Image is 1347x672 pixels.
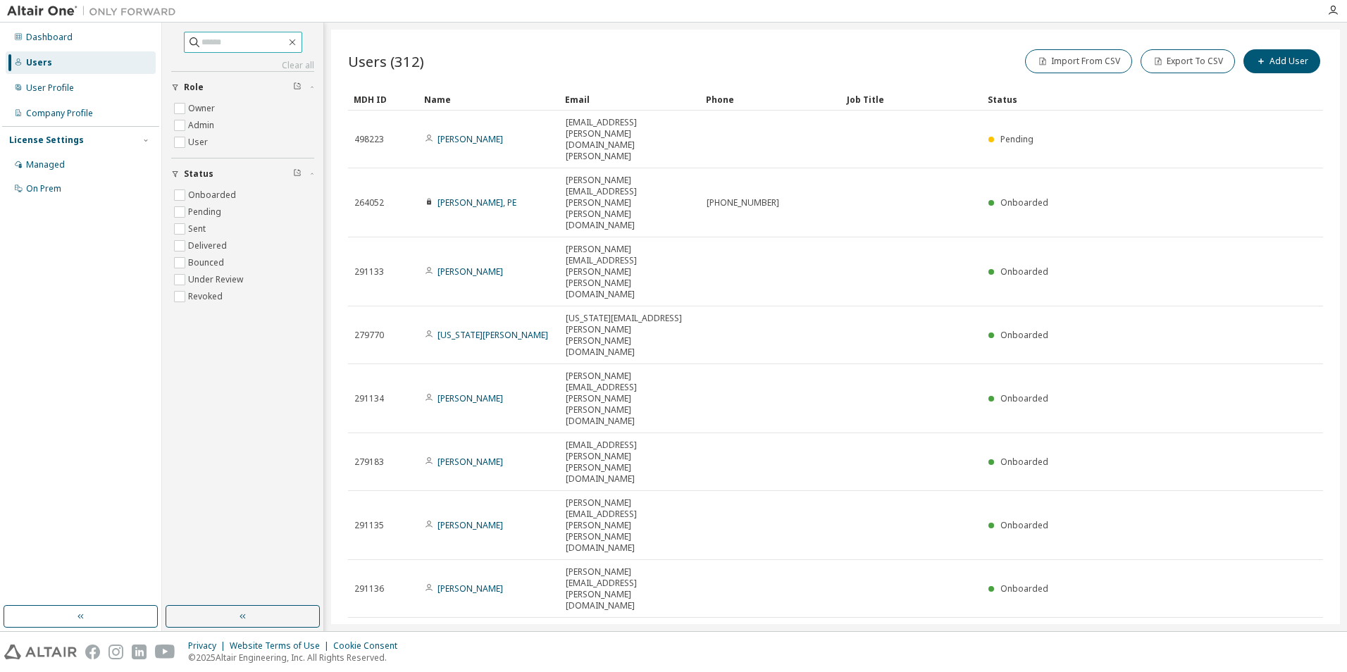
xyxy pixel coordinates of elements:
[354,520,384,531] span: 291135
[188,640,230,652] div: Privacy
[437,133,503,145] a: [PERSON_NAME]
[26,32,73,43] div: Dashboard
[26,183,61,194] div: On Prem
[188,220,209,237] label: Sent
[566,117,694,162] span: [EMAIL_ADDRESS][PERSON_NAME][DOMAIN_NAME][PERSON_NAME]
[188,187,239,204] label: Onboarded
[566,371,694,427] span: [PERSON_NAME][EMAIL_ADDRESS][PERSON_NAME][PERSON_NAME][DOMAIN_NAME]
[293,168,302,180] span: Clear filter
[26,108,93,119] div: Company Profile
[333,640,406,652] div: Cookie Consent
[354,134,384,145] span: 498223
[566,497,694,554] span: [PERSON_NAME][EMAIL_ADDRESS][PERSON_NAME][PERSON_NAME][DOMAIN_NAME]
[437,197,516,209] a: [PERSON_NAME], PE
[184,168,213,180] span: Status
[171,72,314,103] button: Role
[188,100,218,117] label: Owner
[188,288,225,305] label: Revoked
[437,329,548,341] a: [US_STATE][PERSON_NAME]
[4,645,77,659] img: altair_logo.svg
[1000,329,1048,341] span: Onboarded
[171,60,314,71] a: Clear all
[188,117,217,134] label: Admin
[26,82,74,94] div: User Profile
[354,456,384,468] span: 279183
[132,645,147,659] img: linkedin.svg
[1000,519,1048,531] span: Onboarded
[354,393,384,404] span: 291134
[188,204,224,220] label: Pending
[26,159,65,170] div: Managed
[566,313,694,358] span: [US_STATE][EMAIL_ADDRESS][PERSON_NAME][PERSON_NAME][DOMAIN_NAME]
[26,57,52,68] div: Users
[437,583,503,595] a: [PERSON_NAME]
[1000,392,1048,404] span: Onboarded
[1000,583,1048,595] span: Onboarded
[988,88,1250,111] div: Status
[188,134,211,151] label: User
[354,266,384,278] span: 291133
[566,175,694,231] span: [PERSON_NAME][EMAIL_ADDRESS][PERSON_NAME][PERSON_NAME][DOMAIN_NAME]
[1000,456,1048,468] span: Onboarded
[1000,197,1048,209] span: Onboarded
[707,197,779,209] span: [PHONE_NUMBER]
[293,82,302,93] span: Clear filter
[184,82,204,93] span: Role
[354,330,384,341] span: 279770
[155,645,175,659] img: youtube.svg
[847,88,976,111] div: Job Title
[566,440,694,485] span: [EMAIL_ADDRESS][PERSON_NAME][PERSON_NAME][DOMAIN_NAME]
[354,88,413,111] div: MDH ID
[188,271,246,288] label: Under Review
[348,51,424,71] span: Users (312)
[1000,133,1033,145] span: Pending
[437,392,503,404] a: [PERSON_NAME]
[354,583,384,595] span: 291136
[188,254,227,271] label: Bounced
[437,519,503,531] a: [PERSON_NAME]
[1000,266,1048,278] span: Onboarded
[188,237,230,254] label: Delivered
[706,88,836,111] div: Phone
[9,135,84,146] div: License Settings
[424,88,554,111] div: Name
[566,566,694,611] span: [PERSON_NAME][EMAIL_ADDRESS][PERSON_NAME][DOMAIN_NAME]
[437,456,503,468] a: [PERSON_NAME]
[1025,49,1132,73] button: Import From CSV
[566,244,694,300] span: [PERSON_NAME][EMAIL_ADDRESS][PERSON_NAME][PERSON_NAME][DOMAIN_NAME]
[188,652,406,664] p: © 2025 Altair Engineering, Inc. All Rights Reserved.
[354,197,384,209] span: 264052
[565,88,695,111] div: Email
[1141,49,1235,73] button: Export To CSV
[171,158,314,189] button: Status
[437,266,503,278] a: [PERSON_NAME]
[85,645,100,659] img: facebook.svg
[108,645,123,659] img: instagram.svg
[7,4,183,18] img: Altair One
[230,640,333,652] div: Website Terms of Use
[1243,49,1320,73] button: Add User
